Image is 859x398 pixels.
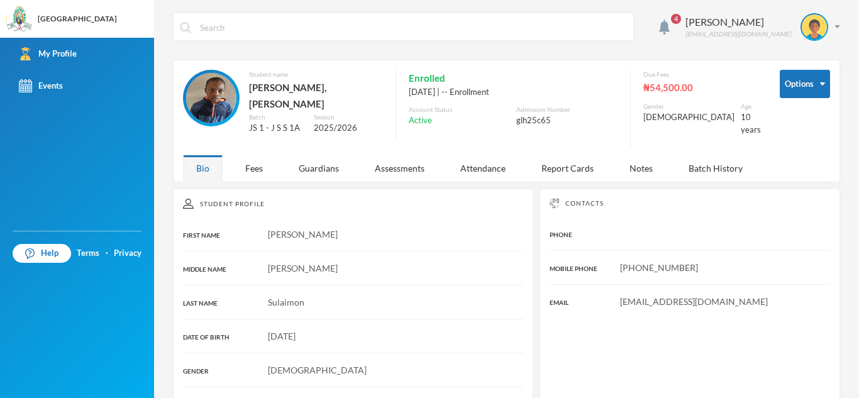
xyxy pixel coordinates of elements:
div: · [106,247,108,260]
div: Student name [249,70,383,79]
div: ₦54,500.00 [643,79,761,96]
img: STUDENT [802,14,827,40]
div: Report Cards [528,155,607,182]
div: Fees [232,155,276,182]
img: STUDENT [186,73,236,123]
a: Terms [77,247,99,260]
div: [DATE] | -- Enrollment [409,86,618,99]
span: [PERSON_NAME] [268,263,338,274]
span: [DATE] [268,331,296,341]
span: [EMAIL_ADDRESS][DOMAIN_NAME] [620,296,768,307]
div: Assessments [362,155,438,182]
div: Gender [643,102,734,111]
div: Age [741,102,761,111]
img: search [180,22,191,33]
div: Guardians [285,155,352,182]
img: logo [7,7,32,32]
div: Bio [183,155,223,182]
span: PHONE [550,231,572,238]
span: 4 [671,14,681,24]
input: Search [199,13,627,41]
div: glh25c65 [516,114,618,127]
a: Privacy [114,247,141,260]
span: [DEMOGRAPHIC_DATA] [268,365,367,375]
div: Events [19,79,63,92]
span: Enrolled [409,70,445,86]
button: Options [780,70,830,98]
div: Contacts [550,199,830,208]
div: Notes [616,155,666,182]
div: [GEOGRAPHIC_DATA] [38,13,117,25]
div: 2025/2026 [314,122,383,135]
div: Session [314,113,383,122]
div: 10 years [741,111,761,136]
a: Help [13,244,71,263]
div: [PERSON_NAME], [PERSON_NAME] [249,79,383,113]
div: Account Status [409,105,510,114]
div: JS 1 - J S S 1A [249,122,304,135]
div: Batch History [675,155,756,182]
div: [EMAIL_ADDRESS][DOMAIN_NAME] [685,30,791,39]
div: Due Fees [643,70,761,79]
span: Sulaimon [268,297,304,307]
div: Student Profile [183,199,523,209]
div: Attendance [447,155,519,182]
span: [PERSON_NAME] [268,229,338,240]
div: Admission Number [516,105,618,114]
div: [DEMOGRAPHIC_DATA] [643,111,734,124]
div: [PERSON_NAME] [685,14,791,30]
div: My Profile [19,47,77,60]
span: [PHONE_NUMBER] [620,262,698,273]
span: Active [409,114,432,127]
div: Batch [249,113,304,122]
